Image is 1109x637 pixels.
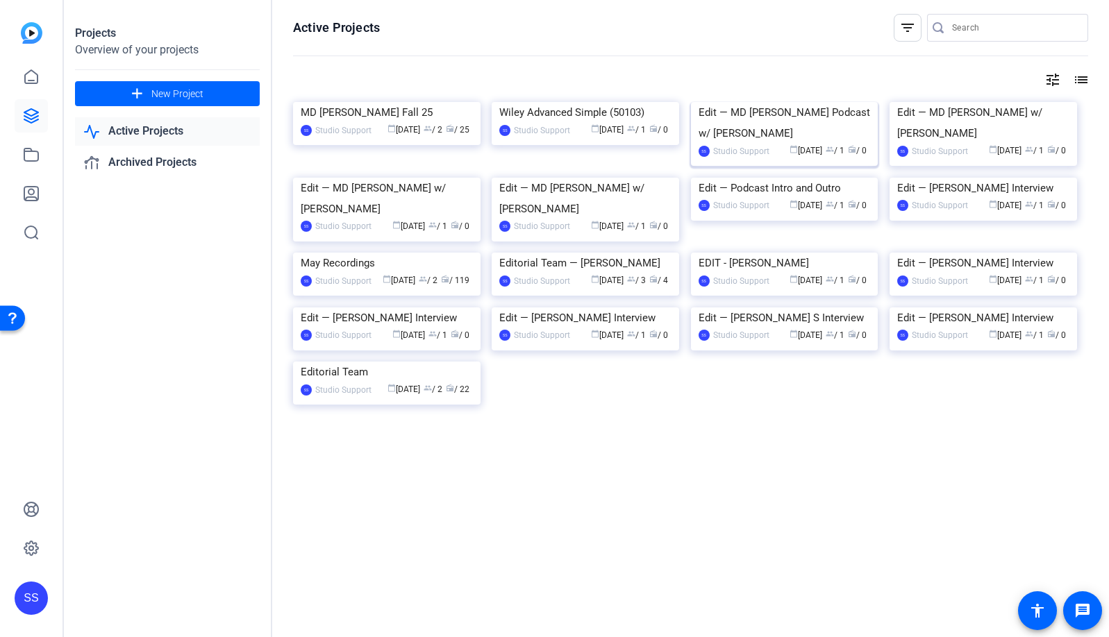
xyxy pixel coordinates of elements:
[790,330,822,340] span: [DATE]
[952,19,1077,36] input: Search
[387,384,396,392] span: calendar_today
[424,384,442,394] span: / 2
[591,221,624,231] span: [DATE]
[826,330,834,338] span: group
[21,22,42,44] img: blue-gradient.svg
[826,201,844,210] span: / 1
[1047,145,1056,153] span: radio
[989,145,997,153] span: calendar_today
[1044,71,1061,88] mat-icon: tune
[301,102,473,123] div: MD [PERSON_NAME] Fall 25
[848,200,856,208] span: radio
[392,330,425,340] span: [DATE]
[826,145,834,153] span: group
[989,275,997,283] span: calendar_today
[897,102,1069,144] div: Edit — MD [PERSON_NAME] w/ [PERSON_NAME]
[1047,146,1066,155] span: / 0
[912,328,968,342] div: Studio Support
[790,146,822,155] span: [DATE]
[649,125,668,135] span: / 0
[446,125,469,135] span: / 25
[912,274,968,288] div: Studio Support
[1074,602,1091,619] mat-icon: message
[848,330,856,338] span: radio
[1025,330,1033,338] span: group
[428,221,447,231] span: / 1
[424,124,432,133] span: group
[428,330,437,338] span: group
[128,85,146,103] mat-icon: add
[649,124,658,133] span: radio
[912,144,968,158] div: Studio Support
[591,275,624,285] span: [DATE]
[627,124,635,133] span: group
[826,275,844,285] span: / 1
[699,275,710,287] div: SS
[315,219,372,233] div: Studio Support
[441,275,449,283] span: radio
[451,330,469,340] span: / 0
[419,275,427,283] span: group
[514,328,570,342] div: Studio Support
[591,330,624,340] span: [DATE]
[826,330,844,340] span: / 1
[392,221,425,231] span: [DATE]
[315,124,372,137] div: Studio Support
[790,201,822,210] span: [DATE]
[75,148,260,177] a: Archived Projects
[75,25,260,42] div: Projects
[649,330,658,338] span: radio
[713,198,769,212] div: Studio Support
[713,274,769,288] div: Studio Support
[446,384,469,394] span: / 22
[315,383,372,397] div: Studio Support
[989,275,1022,285] span: [DATE]
[591,275,599,283] span: calendar_today
[301,384,312,396] div: SS
[1029,602,1046,619] mat-icon: accessibility
[1025,200,1033,208] span: group
[1047,330,1056,338] span: radio
[989,146,1022,155] span: [DATE]
[627,275,646,285] span: / 3
[301,125,312,136] div: SS
[790,330,798,338] span: calendar_today
[446,124,454,133] span: radio
[989,330,997,338] span: calendar_today
[1047,330,1066,340] span: / 0
[499,102,672,123] div: Wiley Advanced Simple (50103)
[514,219,570,233] div: Studio Support
[75,42,260,58] div: Overview of your projects
[428,330,447,340] span: / 1
[897,200,908,211] div: SS
[419,275,437,285] span: / 2
[699,178,871,198] div: Edit — Podcast Intro and Outro
[1025,275,1044,285] span: / 1
[897,146,908,157] div: SS
[848,146,867,155] span: / 0
[897,307,1069,328] div: Edit — [PERSON_NAME] Interview
[649,330,668,340] span: / 0
[499,221,510,232] div: SS
[790,200,798,208] span: calendar_today
[627,221,635,229] span: group
[451,330,459,338] span: radio
[649,221,658,229] span: radio
[848,145,856,153] span: radio
[499,125,510,136] div: SS
[649,275,668,285] span: / 4
[514,274,570,288] div: Studio Support
[451,221,459,229] span: radio
[392,221,401,229] span: calendar_today
[1072,71,1088,88] mat-icon: list
[989,200,997,208] span: calendar_today
[1047,200,1056,208] span: radio
[383,275,415,285] span: [DATE]
[1025,330,1044,340] span: / 1
[989,201,1022,210] span: [DATE]
[627,221,646,231] span: / 1
[499,253,672,273] div: Editorial Team — [PERSON_NAME]
[301,330,312,341] div: SS
[790,145,798,153] span: calendar_today
[897,275,908,287] div: SS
